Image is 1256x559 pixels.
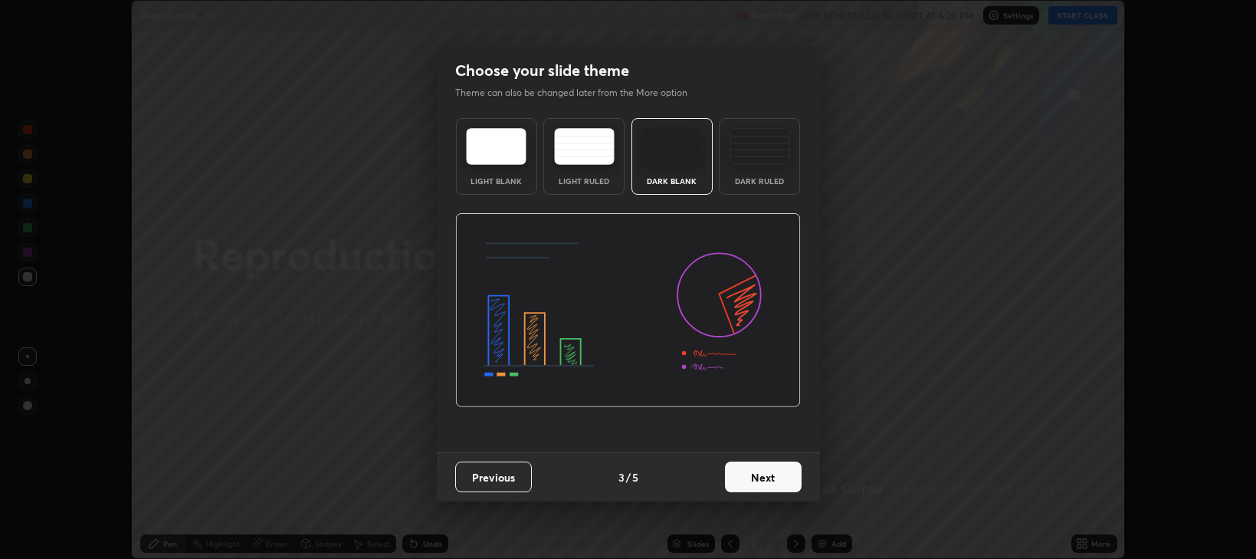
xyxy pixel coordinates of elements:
[455,86,703,100] p: Theme can also be changed later from the More option
[626,469,631,485] h4: /
[730,128,790,165] img: darkRuledTheme.de295e13.svg
[618,469,625,485] h4: 3
[466,128,526,165] img: lightTheme.e5ed3b09.svg
[729,177,790,185] div: Dark Ruled
[554,128,615,165] img: lightRuledTheme.5fabf969.svg
[466,177,527,185] div: Light Blank
[553,177,615,185] div: Light Ruled
[725,462,802,492] button: Next
[455,213,801,408] img: darkThemeBanner.d06ce4a2.svg
[641,128,702,165] img: darkTheme.f0cc69e5.svg
[632,469,638,485] h4: 5
[455,61,629,81] h2: Choose your slide theme
[455,462,532,492] button: Previous
[641,177,703,185] div: Dark Blank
